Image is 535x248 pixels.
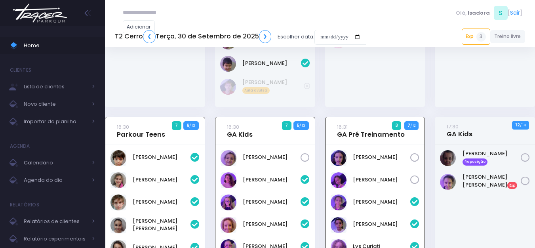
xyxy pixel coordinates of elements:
[24,216,87,227] span: Relatórios de clientes
[133,153,190,161] a: [PERSON_NAME]
[507,182,518,189] span: Exp
[133,198,190,206] a: [PERSON_NAME]
[172,121,181,130] span: 7
[331,195,347,210] img: Catharina Dalonso
[337,123,405,139] a: 16:31GA Pré Treinamento
[243,153,301,161] a: [PERSON_NAME]
[490,30,525,43] a: Treino livre
[24,99,87,109] span: Novo cliente
[407,122,410,128] strong: 7
[220,79,236,95] img: André Thormann Poyart
[297,122,299,128] strong: 5
[259,30,272,43] a: ❯
[117,123,129,131] small: 16:30
[447,122,472,138] a: 17:30GA Kids
[353,220,411,228] a: [PERSON_NAME]
[221,172,236,188] img: Dora Moreira Russo
[476,32,486,42] span: 3
[123,20,155,33] a: Adicionar
[189,123,195,128] small: / 13
[24,175,87,185] span: Agenda do dia
[463,158,488,166] span: Reposição
[10,62,31,78] h4: Clientes
[331,150,347,166] img: Rita Laraichi
[24,82,87,92] span: Lista de clientes
[221,195,236,210] img: Gabriela Arouca
[410,123,415,128] small: / 12
[243,220,301,228] a: [PERSON_NAME]
[133,176,190,184] a: [PERSON_NAME]
[516,122,520,128] strong: 12
[110,172,126,188] img: Fernanda Real Amadeo de Azevedo
[221,217,236,233] img: Helena Zotareli de Araujo
[463,173,521,189] a: [PERSON_NAME] [PERSON_NAME]Exp
[520,123,526,128] small: / 14
[392,121,402,130] span: 3
[494,6,508,20] span: S
[440,150,456,166] img: Lídia Vicentini
[24,234,87,244] span: Relatório experimentais
[337,123,348,131] small: 16:31
[110,150,126,166] img: Antônio Martins Marques
[115,28,366,46] div: Escolher data:
[221,150,236,166] img: Yara Laraichi
[110,217,126,233] img: Kayla Sara kawabe
[353,198,411,206] a: [PERSON_NAME]
[440,174,456,190] img: Maria Luiza Moraes
[510,9,520,17] a: Sair
[227,123,239,131] small: 16:30
[353,176,411,184] a: [PERSON_NAME]
[242,87,270,94] span: Aula avulsa
[299,123,305,128] small: / 13
[227,123,253,139] a: 16:30GA Kids
[110,195,126,210] img: Fernando Pletsch Roncati
[463,150,521,166] a: [PERSON_NAME] Reposição
[243,198,301,206] a: [PERSON_NAME]
[282,121,291,130] span: 7
[24,158,87,168] span: Calendário
[331,172,347,188] img: Sofia Alem santinho costa de Jesus
[117,123,165,139] a: 16:30Parkour Teens
[115,30,271,43] h5: T2 Cerro Terça, 30 de Setembro de 2025
[10,197,39,213] h4: Relatórios
[24,40,95,51] span: Home
[24,116,87,127] span: Importar da planilha
[447,123,459,130] small: 17:30
[10,138,30,154] h4: Agenda
[187,122,189,128] strong: 6
[331,217,347,233] img: Luisa Alimonda Sellan
[462,29,490,44] a: Exp3
[242,78,304,94] a: [PERSON_NAME] Aula avulsa
[133,217,190,233] a: [PERSON_NAME] [PERSON_NAME]
[453,4,525,22] div: [ ]
[242,59,301,67] a: [PERSON_NAME]
[243,176,301,184] a: [PERSON_NAME]
[353,153,411,161] a: [PERSON_NAME]
[468,9,490,17] span: Isadora
[456,9,466,17] span: Olá,
[220,56,236,72] img: Mikael Arina Scudeller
